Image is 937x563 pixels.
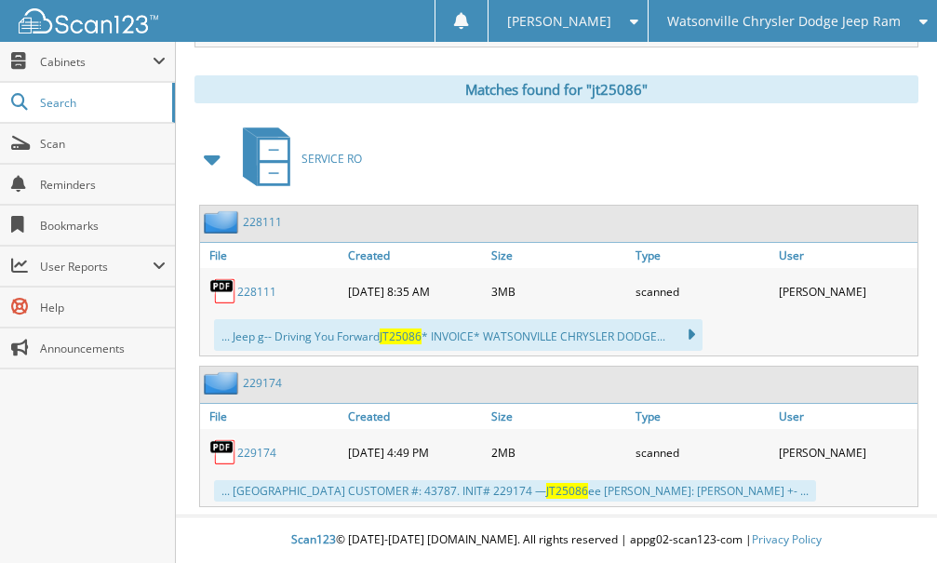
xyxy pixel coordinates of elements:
[844,474,937,563] iframe: Chat Widget
[487,404,630,429] a: Size
[631,243,774,268] a: Type
[40,259,153,275] span: User Reports
[40,54,153,70] span: Cabinets
[343,273,487,310] div: [DATE] 8:35 AM
[209,438,237,466] img: PDF.png
[507,16,611,27] span: [PERSON_NAME]
[343,243,487,268] a: Created
[487,434,630,471] div: 2MB
[774,404,917,429] a: User
[752,531,822,547] a: Privacy Policy
[19,8,158,34] img: scan123-logo-white.svg
[40,136,166,152] span: Scan
[631,434,774,471] div: scanned
[204,210,243,234] img: folder2.png
[209,277,237,305] img: PDF.png
[774,243,917,268] a: User
[667,16,901,27] span: Watsonville Chrysler Dodge Jeep Ram
[380,328,422,344] span: JT25086
[40,341,166,356] span: Announcements
[631,404,774,429] a: Type
[200,404,343,429] a: File
[237,284,276,300] a: 228111
[343,434,487,471] div: [DATE] 4:49 PM
[774,434,917,471] div: [PERSON_NAME]
[204,371,243,395] img: folder2.png
[631,273,774,310] div: scanned
[301,151,362,167] span: SERVICE RO
[214,480,816,502] div: ... [GEOGRAPHIC_DATA] CUSTOMER #: 43787. INIT# 229174 — ee [PERSON_NAME]: [PERSON_NAME] +- ...
[243,375,282,391] a: 229174
[232,122,362,195] a: SERVICE RO
[40,218,166,234] span: Bookmarks
[40,300,166,315] span: Help
[546,483,588,499] span: JT25086
[774,273,917,310] div: [PERSON_NAME]
[487,243,630,268] a: Size
[40,177,166,193] span: Reminders
[40,95,163,111] span: Search
[200,243,343,268] a: File
[487,273,630,310] div: 3MB
[243,214,282,230] a: 228111
[343,404,487,429] a: Created
[194,75,918,103] div: Matches found for "jt25086"
[176,517,937,563] div: © [DATE]-[DATE] [DOMAIN_NAME]. All rights reserved | appg02-scan123-com |
[291,531,336,547] span: Scan123
[237,445,276,461] a: 229174
[214,319,703,351] div: ... Jeep g-- Driving You Forward * INVOICE* WATSONVILLE CHRYSLER DODGE...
